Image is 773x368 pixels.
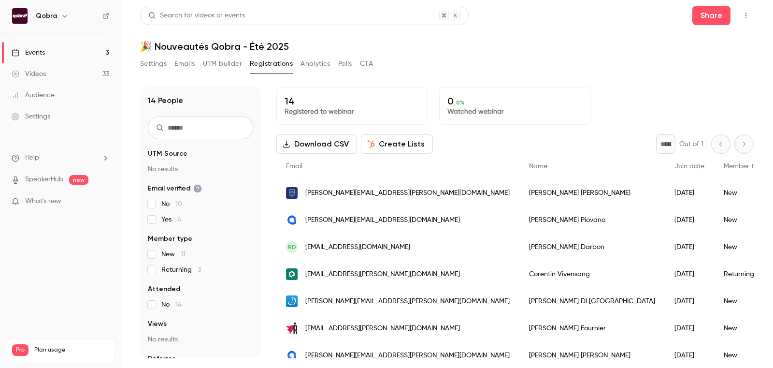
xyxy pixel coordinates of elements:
button: Settings [140,56,167,72]
img: autosphere.fr [286,214,298,226]
button: Share [692,6,730,25]
p: 0 [447,95,582,107]
span: Join date [674,163,704,170]
div: [DATE] [665,234,714,261]
div: [DATE] [665,315,714,342]
span: Pro [12,344,29,356]
span: Yes [161,215,181,224]
p: No results [148,164,253,174]
h1: 🎉 Nouveautés Qobra - Été 2025 [140,41,754,52]
p: Out of 1 [679,139,703,149]
div: [DATE] [665,261,714,288]
button: Create Lists [361,134,433,154]
span: 0 % [456,99,465,106]
img: autosphere.fr [286,350,298,361]
button: Registrations [250,56,293,72]
button: Download CSV [276,134,357,154]
span: [EMAIL_ADDRESS][DOMAIN_NAME] [305,242,410,252]
span: What's new [25,196,61,206]
p: No results [148,335,253,344]
div: [PERSON_NAME] DI [GEOGRAPHIC_DATA] [519,288,665,315]
div: [DATE] [665,206,714,234]
span: New [161,250,186,259]
button: Emails [174,56,195,72]
div: [DATE] [665,288,714,315]
span: [PERSON_NAME][EMAIL_ADDRESS][PERSON_NAME][DOMAIN_NAME] [305,351,510,361]
span: 14 [175,301,182,308]
span: new [69,175,88,185]
div: Events [12,48,45,58]
button: CTA [360,56,373,72]
span: 3 [198,266,201,273]
span: No [161,199,182,209]
div: Settings [12,112,50,121]
span: [PERSON_NAME][EMAIL_ADDRESS][PERSON_NAME][DOMAIN_NAME] [305,188,510,198]
div: [PERSON_NAME] [PERSON_NAME] [519,179,665,206]
span: 4 [177,216,181,223]
span: Email verified [148,184,202,193]
span: [PERSON_NAME][EMAIL_ADDRESS][DOMAIN_NAME] [305,215,460,225]
img: pretto.fr [286,268,298,280]
span: RD [288,243,296,251]
button: UTM builder [203,56,242,72]
span: Views [148,319,167,329]
li: help-dropdown-opener [12,153,109,163]
span: Help [25,153,39,163]
span: No [161,300,182,309]
img: doctolib.com [286,295,298,307]
p: Watched webinar [447,107,582,117]
h6: Qobra [36,11,57,21]
span: Plan usage [34,346,109,354]
button: Polls [338,56,352,72]
span: Name [529,163,547,170]
div: Audience [12,90,55,100]
span: [PERSON_NAME][EMAIL_ADDRESS][PERSON_NAME][DOMAIN_NAME] [305,296,510,307]
p: Registered to webinar [285,107,419,117]
p: 14 [285,95,419,107]
div: Corentin Vivensang [519,261,665,288]
span: Attended [148,284,180,294]
div: [DATE] [665,179,714,206]
span: [EMAIL_ADDRESS][PERSON_NAME][DOMAIN_NAME] [305,324,460,334]
div: [PERSON_NAME] Fournier [519,315,665,342]
div: Search for videos or events [148,11,245,21]
button: Analytics [301,56,330,72]
div: [PERSON_NAME] Darbon [519,234,665,261]
span: [EMAIL_ADDRESS][PERSON_NAME][DOMAIN_NAME] [305,269,460,280]
img: renovationman.com [286,323,298,334]
img: Qobra [12,8,28,24]
h1: 14 People [148,95,183,106]
span: 10 [175,201,182,207]
span: Member type [148,234,192,244]
span: Referrer [148,354,175,364]
div: [PERSON_NAME] Piovano [519,206,665,234]
img: caravenue.com [286,187,298,199]
a: SpeakerHub [25,175,63,185]
div: Videos [12,69,46,79]
span: UTM Source [148,149,187,159]
span: 11 [181,251,186,258]
span: Email [286,163,302,170]
span: Member type [724,163,765,170]
span: Returning [161,265,201,275]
